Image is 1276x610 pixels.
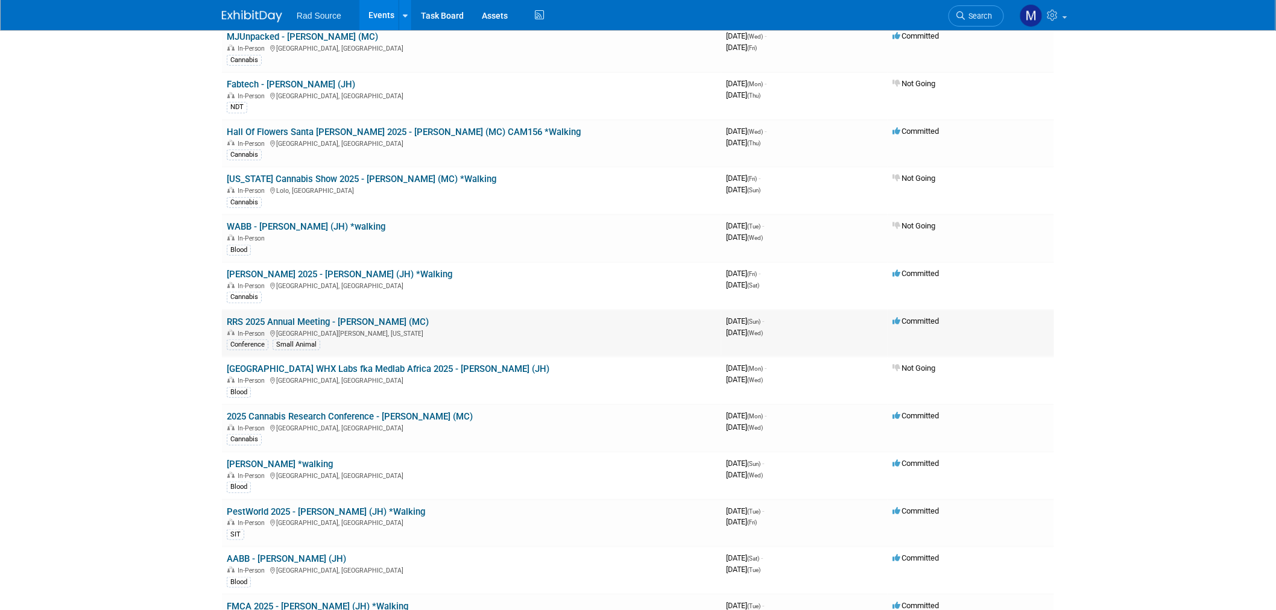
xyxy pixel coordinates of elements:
[227,55,262,66] div: Cannabis
[726,553,763,562] span: [DATE]
[227,174,496,184] a: [US_STATE] Cannabis Show 2025 - [PERSON_NAME] (MC) *Walking
[726,459,764,468] span: [DATE]
[747,377,763,383] span: (Wed)
[227,292,262,303] div: Cannabis
[227,138,716,148] div: [GEOGRAPHIC_DATA], [GEOGRAPHIC_DATA]
[297,11,341,20] span: Rad Source
[747,567,760,573] span: (Tue)
[765,363,766,373] span: -
[726,565,760,574] span: [DATE]
[222,10,282,22] img: ExhibitDay
[227,519,235,525] img: In-Person Event
[227,529,244,540] div: SIT
[227,387,251,398] div: Blood
[726,138,760,147] span: [DATE]
[747,472,763,479] span: (Wed)
[227,234,235,241] img: In-Person Event
[227,102,247,113] div: NDT
[227,187,235,193] img: In-Person Event
[238,377,268,385] span: In-Person
[747,187,760,193] span: (Sun)
[227,280,716,290] div: [GEOGRAPHIC_DATA], [GEOGRAPHIC_DATA]
[892,79,935,88] span: Not Going
[238,519,268,527] span: In-Person
[892,174,935,183] span: Not Going
[762,459,764,468] span: -
[761,553,763,562] span: -
[227,577,251,588] div: Blood
[227,375,716,385] div: [GEOGRAPHIC_DATA], [GEOGRAPHIC_DATA]
[892,127,939,136] span: Committed
[747,234,763,241] span: (Wed)
[726,185,760,194] span: [DATE]
[227,140,235,146] img: In-Person Event
[238,45,268,52] span: In-Person
[227,269,452,280] a: [PERSON_NAME] 2025 - [PERSON_NAME] (JH) *Walking
[765,79,766,88] span: -
[227,424,235,430] img: In-Person Event
[238,282,268,290] span: In-Person
[1020,4,1043,27] img: Melissa Conboy
[726,316,764,325] span: [DATE]
[238,424,268,432] span: In-Person
[759,269,760,278] span: -
[747,330,763,336] span: (Wed)
[227,197,262,208] div: Cannabis
[759,174,760,183] span: -
[747,461,760,467] span: (Sun)
[892,221,935,230] span: Not Going
[227,330,235,336] img: In-Person Event
[726,328,763,337] span: [DATE]
[726,269,760,278] span: [DATE]
[238,140,268,148] span: In-Person
[747,318,760,325] span: (Sun)
[726,43,757,52] span: [DATE]
[726,423,763,432] span: [DATE]
[238,187,268,195] span: In-Person
[747,365,763,372] span: (Mon)
[747,128,763,135] span: (Wed)
[227,472,235,478] img: In-Person Event
[726,411,766,420] span: [DATE]
[726,506,764,515] span: [DATE]
[747,603,760,609] span: (Tue)
[726,280,759,289] span: [DATE]
[227,470,716,480] div: [GEOGRAPHIC_DATA], [GEOGRAPHIC_DATA]
[747,282,759,289] span: (Sat)
[747,92,760,99] span: (Thu)
[227,339,268,350] div: Conference
[227,245,251,256] div: Blood
[762,221,764,230] span: -
[726,127,766,136] span: [DATE]
[726,174,760,183] span: [DATE]
[892,316,939,325] span: Committed
[227,127,581,137] a: Hall Of Flowers Santa [PERSON_NAME] 2025 - [PERSON_NAME] (MC) CAM156 *Walking
[227,459,333,470] a: [PERSON_NAME] *walking
[892,411,939,420] span: Committed
[726,31,766,40] span: [DATE]
[892,31,939,40] span: Committed
[273,339,320,350] div: Small Animal
[238,472,268,480] span: In-Person
[726,601,764,610] span: [DATE]
[227,282,235,288] img: In-Person Event
[726,470,763,479] span: [DATE]
[238,567,268,574] span: In-Person
[726,221,764,230] span: [DATE]
[747,413,763,420] span: (Mon)
[726,363,766,373] span: [DATE]
[892,459,939,468] span: Committed
[238,92,268,100] span: In-Person
[227,221,385,232] a: WABB - [PERSON_NAME] (JH) *walking
[227,328,716,338] div: [GEOGRAPHIC_DATA][PERSON_NAME], [US_STATE]
[227,92,235,98] img: In-Person Event
[227,45,235,51] img: In-Person Event
[747,175,757,182] span: (Fri)
[238,330,268,338] span: In-Person
[238,234,268,242] span: In-Person
[227,567,235,573] img: In-Person Event
[762,506,764,515] span: -
[227,31,378,42] a: MJUnpacked - [PERSON_NAME] (MC)
[892,269,939,278] span: Committed
[747,519,757,526] span: (Fri)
